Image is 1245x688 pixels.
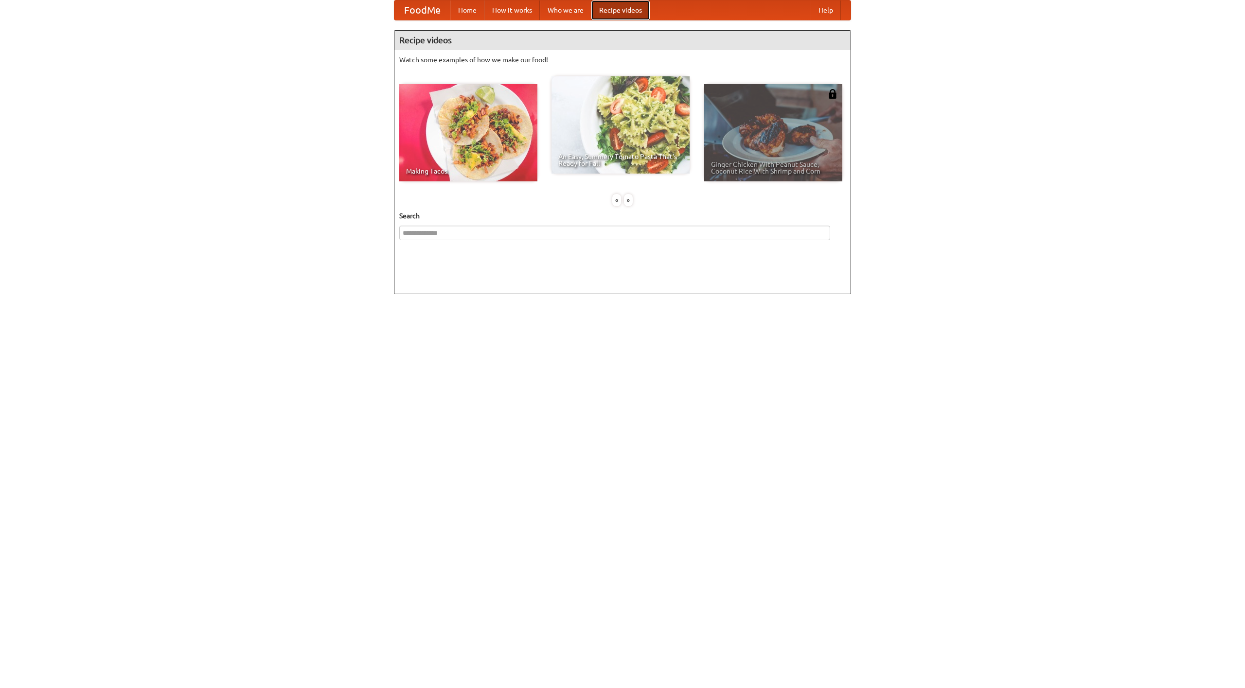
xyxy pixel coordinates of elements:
span: Making Tacos [406,168,531,175]
h5: Search [399,211,846,221]
a: Who we are [540,0,591,20]
a: Making Tacos [399,84,537,181]
a: Help [811,0,841,20]
a: Home [450,0,484,20]
span: An Easy, Summery Tomato Pasta That's Ready for Fall [558,153,683,167]
a: Recipe videos [591,0,650,20]
a: FoodMe [394,0,450,20]
a: How it works [484,0,540,20]
h4: Recipe videos [394,31,851,50]
div: « [612,194,621,206]
div: » [624,194,633,206]
a: An Easy, Summery Tomato Pasta That's Ready for Fall [551,76,690,174]
p: Watch some examples of how we make our food! [399,55,846,65]
img: 483408.png [828,89,837,99]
